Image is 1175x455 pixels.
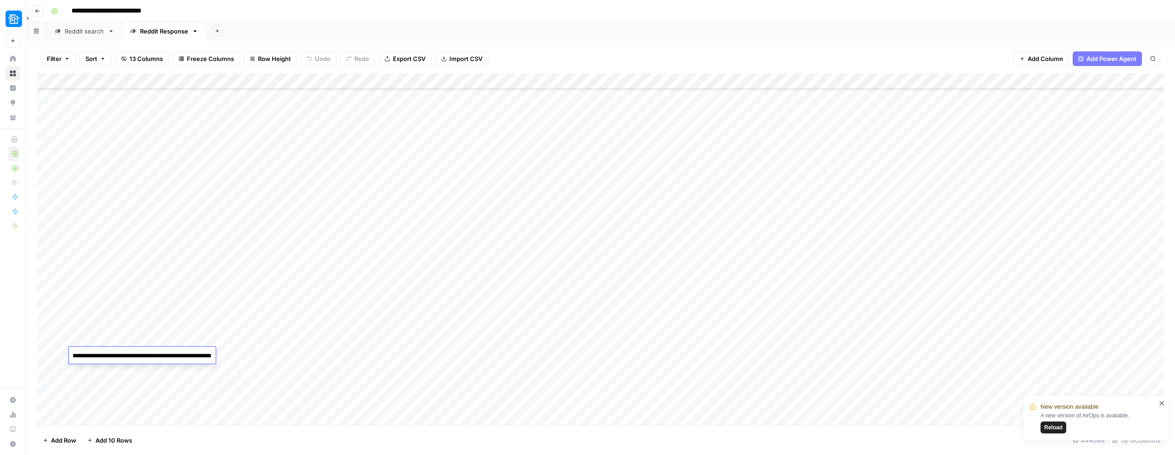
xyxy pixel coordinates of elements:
div: 13/13 Columns [1108,433,1164,448]
span: Redo [354,54,369,63]
span: Add Power Agent [1086,54,1136,63]
div: Reddit search [65,27,104,36]
button: Import CSV [435,51,488,66]
div: 44 Rows [1069,433,1108,448]
span: 13 Columns [129,54,163,63]
button: Add Row [37,433,82,448]
button: Sort [79,51,112,66]
a: Reddit Response [122,22,206,40]
a: Opportunities [6,95,20,110]
span: Reload [1044,423,1063,432]
button: Help + Support [6,437,20,451]
a: Your Data [6,110,20,125]
button: Add Column [1013,51,1069,66]
span: Add Column [1028,54,1063,63]
span: Export CSV [393,54,425,63]
span: New version available [1041,402,1098,411]
span: Row Height [258,54,291,63]
a: Usage [6,407,20,422]
button: Export CSV [379,51,431,66]
button: Filter [41,51,76,66]
button: Row Height [244,51,297,66]
img: Neighbor Logo [6,11,22,27]
button: close [1159,400,1165,407]
button: 13 Columns [115,51,169,66]
span: Sort [85,54,97,63]
span: Undo [315,54,330,63]
a: Insights [6,81,20,95]
button: Workspace: Neighbor [6,7,20,30]
span: Freeze Columns [187,54,234,63]
div: A new version of AirOps is available. [1041,411,1156,433]
a: Browse [6,66,20,81]
button: Add Power Agent [1073,51,1142,66]
a: Reddit search [47,22,122,40]
div: Reddit Response [140,27,188,36]
a: Home [6,51,20,66]
a: Learning Hub [6,422,20,437]
span: Add 10 Rows [95,436,132,445]
span: Filter [47,54,62,63]
span: Import CSV [449,54,482,63]
button: Reload [1041,422,1066,433]
textarea: To enrich screen reader interactions, please activate Accessibility in Grammarly extension settings [69,350,216,362]
button: Freeze Columns [173,51,240,66]
button: Undo [301,51,336,66]
button: Redo [340,51,375,66]
button: Add 10 Rows [82,433,138,448]
span: Add Row [51,436,76,445]
a: Settings [6,393,20,407]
